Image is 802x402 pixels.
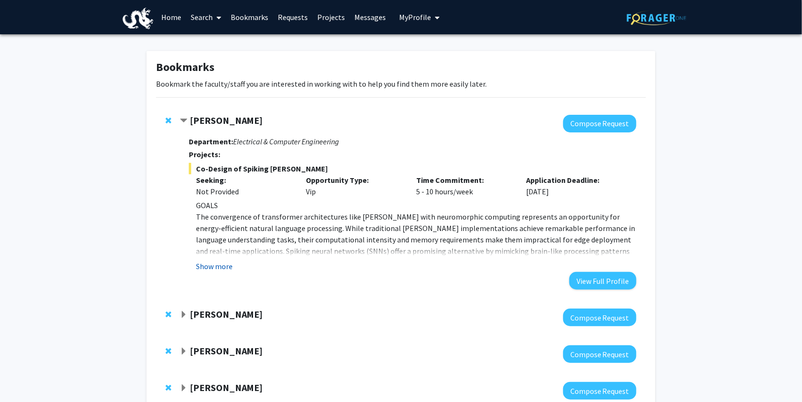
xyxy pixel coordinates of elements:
div: Vip [299,174,409,197]
a: Bookmarks [226,0,273,34]
strong: [PERSON_NAME] [190,308,263,320]
img: ForagerOne Logo [627,10,686,25]
p: Opportunity Type: [306,174,402,186]
button: Compose Request to Lifeng Zhou [563,309,636,326]
p: Seeking: [196,174,292,186]
p: GOALS [196,200,636,211]
p: Application Deadline: [526,174,622,186]
a: Home [156,0,186,34]
strong: [PERSON_NAME] [190,114,263,126]
i: Electrical & Computer Engineering [233,137,339,146]
p: Bookmark the faculty/staff you are interested in working with to help you find them more easily l... [156,78,646,90]
span: Remove Caroline Schauer from bookmarks [166,384,171,392]
a: Requests [273,0,313,34]
span: Expand Lifeng Zhou Bookmark [180,311,187,319]
button: View Full Profile [569,272,636,290]
div: [DATE] [519,174,629,197]
span: Expand Caroline Schauer Bookmark [180,384,187,392]
span: Remove Anup Das from bookmarks [166,117,171,124]
span: Remove Lifeng Zhou from bookmarks [166,311,171,318]
iframe: Chat [7,359,40,395]
div: 5 - 10 hours/week [409,174,519,197]
strong: [PERSON_NAME] [190,345,263,357]
a: Messages [350,0,391,34]
strong: Department: [189,137,233,146]
img: Drexel University Logo [123,8,153,29]
a: Projects [313,0,350,34]
strong: Projects: [189,150,220,159]
p: Time Commitment: [416,174,512,186]
button: Compose Request to Anup Das [563,115,636,132]
a: Search [186,0,226,34]
span: Co-Design of Spiking [PERSON_NAME] [189,163,636,174]
span: Contract Anup Das Bookmark [180,117,187,125]
span: My Profile [399,12,431,22]
span: Expand Zhiwei Chen Bookmark [180,348,187,355]
p: The convergence of transformer architectures like [PERSON_NAME] with neuromorphic computing repre... [196,211,636,268]
button: Show more [196,261,233,272]
button: Compose Request to Zhiwei Chen [563,345,636,363]
div: Not Provided [196,186,292,197]
h1: Bookmarks [156,60,646,74]
strong: [PERSON_NAME] [190,382,263,393]
span: Remove Zhiwei Chen from bookmarks [166,347,171,355]
button: Compose Request to Caroline Schauer [563,382,636,400]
